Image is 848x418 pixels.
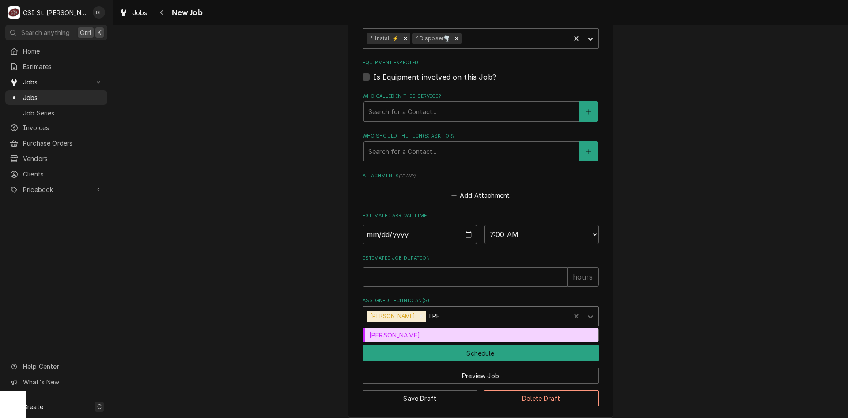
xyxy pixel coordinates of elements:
[5,151,107,166] a: Vendors
[132,8,148,17] span: Jobs
[5,182,107,197] a: Go to Pricebook
[363,19,599,48] div: Labels
[23,185,90,194] span: Pricebook
[579,141,598,161] button: Create New Contact
[399,173,416,178] span: ( if any )
[363,93,599,122] div: Who called in this service?
[23,62,103,71] span: Estimates
[80,28,91,37] span: Ctrl
[363,255,599,286] div: Estimated Job Duration
[5,59,107,74] a: Estimates
[363,345,599,361] div: Button Group Row
[5,136,107,150] a: Purchase Orders
[169,7,203,19] span: New Job
[363,173,599,180] label: Attachments
[450,189,511,202] button: Add Attachment
[401,33,410,44] div: Remove ¹ Install ⚡️
[23,377,102,387] span: What's New
[363,297,599,326] div: Assigned Technician(s)
[363,368,599,384] button: Preview Job
[363,133,599,140] label: Who should the tech(s) ask for?
[5,359,107,374] a: Go to Help Center
[484,390,599,406] button: Delete Draft
[23,77,90,87] span: Jobs
[373,72,496,82] label: Is Equipment involved on this Job?
[23,403,43,410] span: Create
[5,25,107,40] button: Search anythingCtrlK
[5,75,107,89] a: Go to Jobs
[93,6,105,19] div: David Lindsey's Avatar
[363,212,599,219] label: Estimated Arrival Time
[5,167,107,181] a: Clients
[363,345,599,406] div: Button Group
[484,225,599,244] select: Time Select
[23,138,103,148] span: Purchase Orders
[412,33,452,44] div: ² Disposer🌪️
[579,101,598,122] button: Create New Contact
[5,90,107,105] a: Jobs
[21,28,70,37] span: Search anything
[367,311,416,322] div: [PERSON_NAME]
[363,59,599,66] label: Equipment Expected
[416,311,426,322] div: Remove Steve Heppermann
[5,375,107,389] a: Go to What's New
[23,362,102,371] span: Help Center
[363,212,599,244] div: Estimated Arrival Time
[97,402,102,411] span: C
[363,225,477,244] input: Date
[23,93,103,102] span: Jobs
[363,361,599,384] div: Button Group Row
[23,108,103,118] span: Job Series
[23,8,88,17] div: CSI St. [PERSON_NAME]
[567,267,599,287] div: hours
[363,255,599,262] label: Estimated Job Duration
[5,106,107,120] a: Job Series
[363,384,599,406] div: Button Group Row
[586,109,591,115] svg: Create New Contact
[155,5,169,19] button: Navigate back
[363,133,599,161] div: Who should the tech(s) ask for?
[23,169,103,179] span: Clients
[23,46,103,56] span: Home
[363,297,599,304] label: Assigned Technician(s)
[363,390,478,406] button: Save Draft
[363,59,599,82] div: Equipment Expected
[98,28,102,37] span: K
[363,93,599,100] label: Who called in this service?
[23,154,103,163] span: Vendors
[367,33,401,44] div: ¹ Install ⚡️
[8,6,20,19] div: CSI St. Louis's Avatar
[116,5,151,20] a: Jobs
[363,345,599,361] button: Schedule
[452,33,462,44] div: Remove ² Disposer🌪️
[5,120,107,135] a: Invoices
[93,6,105,19] div: DL
[363,173,599,202] div: Attachments
[8,6,20,19] div: C
[23,123,103,132] span: Invoices
[5,44,107,58] a: Home
[363,328,598,342] div: [PERSON_NAME]
[586,149,591,155] svg: Create New Contact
